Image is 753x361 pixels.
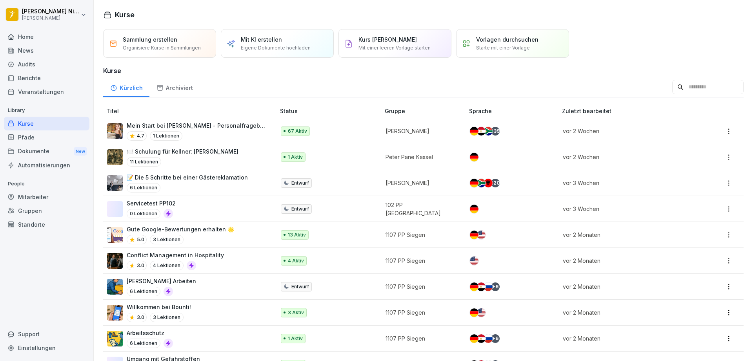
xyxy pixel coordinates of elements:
p: Entwurf [291,283,309,290]
div: + 20 [491,179,500,187]
div: Dokumente [4,144,89,159]
p: Mein Start bei [PERSON_NAME] - Personalfragebogen [127,121,267,130]
p: Vorlagen durchsuchen [476,35,538,44]
p: 1107 PP Siegen [386,257,457,265]
p: vor 2 Monaten [563,231,688,239]
p: Mit KI erstellen [241,35,282,44]
p: 3.0 [137,314,144,321]
p: 5.0 [137,236,144,243]
p: 67 Aktiv [288,128,307,135]
p: Organisiere Kurse in Sammlungen [123,44,201,51]
div: + 6 [491,282,500,291]
a: Automatisierungen [4,158,89,172]
p: 🍽️ Schulung für Kellner: [PERSON_NAME] [127,147,238,156]
a: Mitarbeiter [4,190,89,204]
img: de.svg [470,127,478,136]
p: 1107 PP Siegen [386,231,457,239]
p: Entwurf [291,205,309,213]
p: vor 2 Wochen [563,127,688,135]
h1: Kurse [115,9,135,20]
img: de.svg [470,179,478,187]
img: ns5fm27uu5em6705ixom0yjt.png [107,279,123,295]
p: Gute Google-Bewertungen erhalten 🌟 [127,225,234,233]
p: Starte mit einer Vorlage [476,44,530,51]
p: vor 2 Monaten [563,282,688,291]
p: 📝 Die 5 Schritte bei einer Gästereklamation [127,173,248,181]
img: ru.svg [484,282,493,291]
p: 3 Lektionen [150,235,184,244]
p: Willkommen bei Bounti! [127,303,191,311]
a: Audits [4,57,89,71]
p: Conflict Management in Hospitality [127,251,224,259]
a: Standorte [4,218,89,231]
p: vor 2 Wochen [563,153,688,161]
p: [PERSON_NAME] Nindel [22,8,79,15]
img: de.svg [470,153,478,161]
p: 1107 PP Siegen [386,334,457,343]
div: + 39 [491,127,500,136]
a: Gruppen [4,204,89,218]
a: Kurse [4,117,89,130]
p: [PERSON_NAME] [386,179,457,187]
p: 4 Lektionen [150,261,184,270]
img: xh3bnih80d1pxcetv9zsuevg.png [107,305,123,321]
img: oxsac4sd6q4ntjxav4mftrwt.png [107,175,123,191]
p: 3.0 [137,262,144,269]
p: vor 2 Monaten [563,308,688,317]
img: de.svg [470,282,478,291]
a: Veranstaltungen [4,85,89,99]
p: Zuletzt bearbeitet [562,107,697,115]
img: c6pxyn0tmrqwj4a1jbcqb86l.png [107,149,123,165]
p: 1 Aktiv [288,154,303,161]
p: Arbeitsschutz [127,329,173,337]
p: 11 Lektionen [127,157,161,167]
a: Archiviert [149,77,200,97]
p: 1 Aktiv [288,335,303,342]
h3: Kurse [103,66,744,75]
img: ru.svg [484,334,493,343]
img: de.svg [470,334,478,343]
p: Mit einer leeren Vorlage starten [358,44,431,51]
p: 6 Lektionen [127,287,160,296]
p: Entwurf [291,180,309,187]
div: News [4,44,89,57]
a: Kürzlich [103,77,149,97]
img: de.svg [470,308,478,317]
img: us.svg [477,308,486,317]
img: us.svg [470,257,478,265]
p: Eigene Dokumente hochladen [241,44,311,51]
p: 4 Aktiv [288,257,304,264]
p: [PERSON_NAME] Arbeiten [127,277,196,285]
p: 1107 PP Siegen [386,282,457,291]
p: 0 Lektionen [127,209,160,218]
img: v5km1yrum515hbryjbhr1wgk.png [107,253,123,269]
p: 3 Lektionen [150,313,184,322]
img: de.svg [470,231,478,239]
div: New [74,147,87,156]
img: us.svg [477,231,486,239]
p: 3 Aktiv [288,309,304,316]
img: eg.svg [477,334,486,343]
p: 102 PP [GEOGRAPHIC_DATA] [386,201,457,217]
img: aaay8cu0h1hwaqqp9269xjan.png [107,123,123,139]
img: bgsrfyvhdm6180ponve2jajk.png [107,331,123,346]
div: + 6 [491,334,500,343]
a: Home [4,30,89,44]
p: Titel [106,107,277,115]
p: Servicetest PP102 [127,199,176,207]
a: Pfade [4,130,89,144]
img: eg.svg [477,282,486,291]
a: Berichte [4,71,89,85]
img: iwscqm9zjbdjlq9atufjsuwv.png [107,227,123,243]
a: Einstellungen [4,341,89,355]
p: vor 2 Monaten [563,257,688,265]
p: [PERSON_NAME] [22,15,79,21]
a: DokumenteNew [4,144,89,159]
